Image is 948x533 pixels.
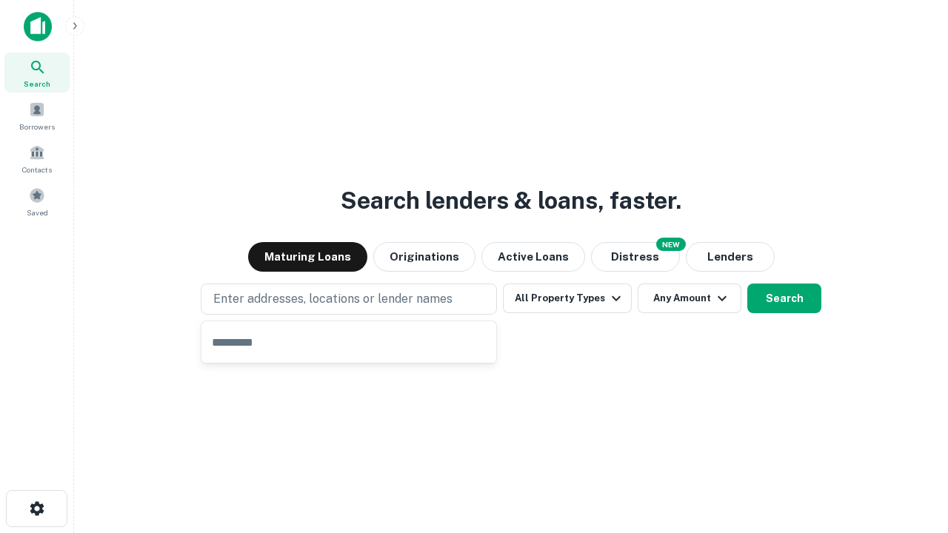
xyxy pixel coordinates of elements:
a: Search [4,53,70,93]
p: Enter addresses, locations or lender names [213,290,453,308]
span: Search [24,78,50,90]
button: Any Amount [638,284,741,313]
img: capitalize-icon.png [24,12,52,41]
div: NEW [656,238,686,251]
iframe: Chat Widget [874,415,948,486]
button: Lenders [686,242,775,272]
button: Originations [373,242,475,272]
a: Contacts [4,138,70,178]
span: Borrowers [19,121,55,133]
button: Search [747,284,821,313]
span: Contacts [22,164,52,175]
button: Maturing Loans [248,242,367,272]
button: Search distressed loans with lien and other non-mortgage details. [591,242,680,272]
button: Enter addresses, locations or lender names [201,284,497,315]
button: All Property Types [503,284,632,313]
h3: Search lenders & loans, faster. [341,183,681,218]
button: Active Loans [481,242,585,272]
span: Saved [27,207,48,218]
a: Borrowers [4,95,70,135]
a: Saved [4,181,70,221]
